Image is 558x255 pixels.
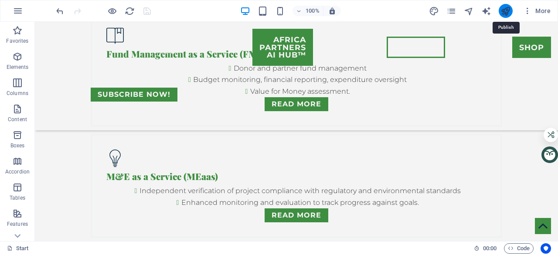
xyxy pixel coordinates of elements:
[328,7,336,15] i: On resize automatically adjust zoom level to fit chosen device.
[5,168,30,175] p: Accordion
[7,64,29,71] p: Elements
[10,142,25,149] p: Boxes
[481,6,492,16] button: text_generator
[483,243,497,254] span: 00 00
[508,243,530,254] span: Code
[55,6,65,16] i: Undo: Change text (Ctrl+Z)
[124,6,135,16] button: reload
[306,6,320,16] h6: 100%
[429,6,439,16] button: design
[464,6,474,16] button: navigator
[8,116,27,123] p: Content
[293,6,323,16] button: 100%
[7,221,28,228] p: Features
[474,243,497,254] h6: Session time
[10,194,25,201] p: Tables
[504,243,534,254] button: Code
[464,6,474,16] i: Navigator
[7,243,29,254] a: Click to cancel selection. Double-click to open Pages
[54,6,65,16] button: undo
[499,4,513,18] button: publish
[541,243,551,254] button: Usercentrics
[523,7,551,15] span: More
[520,4,554,18] button: More
[446,6,457,16] button: pages
[481,6,491,16] i: AI Writer
[489,245,490,252] span: :
[429,6,439,16] i: Design (Ctrl+Alt+Y)
[7,90,28,97] p: Columns
[446,6,456,16] i: Pages (Ctrl+Alt+S)
[6,37,28,44] p: Favorites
